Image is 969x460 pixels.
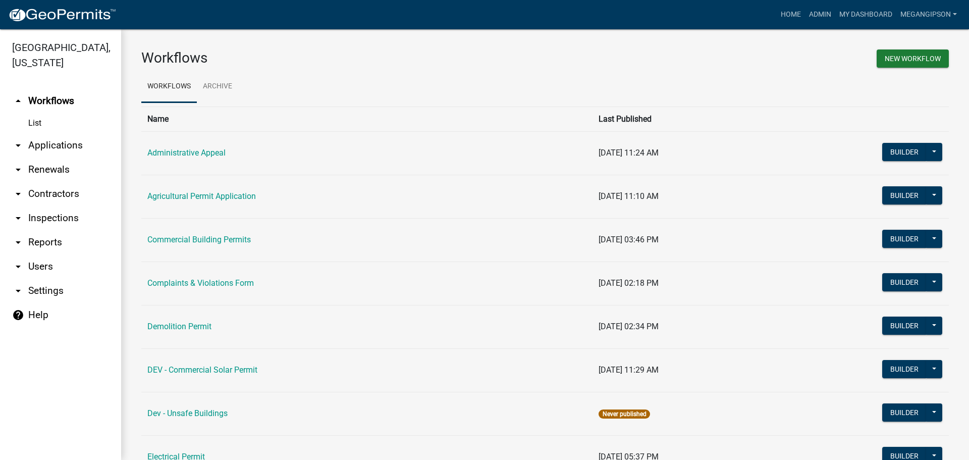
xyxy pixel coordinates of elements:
a: Agricultural Permit Application [147,191,256,201]
i: arrow_drop_down [12,261,24,273]
i: arrow_drop_down [12,212,24,224]
a: Admin [805,5,835,24]
a: Archive [197,71,238,103]
span: [DATE] 11:24 AM [599,148,659,158]
button: Builder [882,186,927,205]
button: Builder [882,143,927,161]
a: Demolition Permit [147,322,211,331]
button: Builder [882,403,927,422]
h3: Workflows [141,49,537,67]
button: Builder [882,230,927,248]
button: Builder [882,317,927,335]
i: help [12,309,24,321]
button: New Workflow [877,49,949,68]
a: Commercial Building Permits [147,235,251,244]
i: arrow_drop_down [12,164,24,176]
a: Dev - Unsafe Buildings [147,408,228,418]
a: Workflows [141,71,197,103]
a: Complaints & Violations Form [147,278,254,288]
span: [DATE] 03:46 PM [599,235,659,244]
i: arrow_drop_down [12,285,24,297]
span: [DATE] 02:18 PM [599,278,659,288]
a: megangipson [896,5,961,24]
i: arrow_drop_down [12,236,24,248]
a: Administrative Appeal [147,148,226,158]
span: [DATE] 02:34 PM [599,322,659,331]
button: Builder [882,360,927,378]
i: arrow_drop_down [12,139,24,151]
span: Never published [599,410,650,419]
span: [DATE] 11:29 AM [599,365,659,375]
i: arrow_drop_up [12,95,24,107]
th: Name [141,107,593,131]
i: arrow_drop_down [12,188,24,200]
span: [DATE] 11:10 AM [599,191,659,201]
button: Builder [882,273,927,291]
a: Home [777,5,805,24]
a: DEV - Commercial Solar Permit [147,365,257,375]
th: Last Published [593,107,769,131]
a: My Dashboard [835,5,896,24]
